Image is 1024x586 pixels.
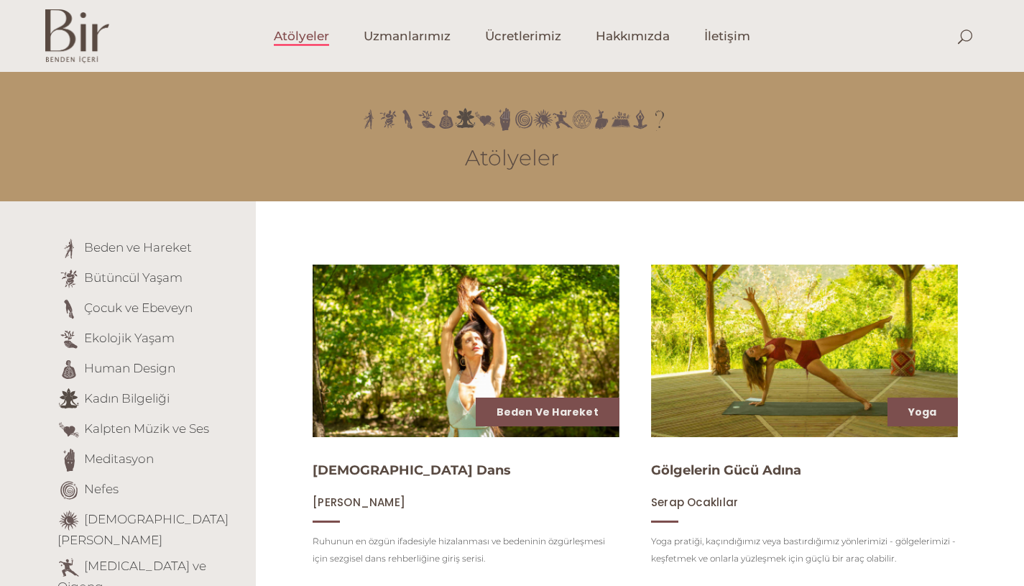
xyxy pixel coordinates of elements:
[908,405,937,419] a: Yoga
[313,495,405,510] span: [PERSON_NAME]
[313,495,405,509] a: [PERSON_NAME]
[596,28,670,45] span: Hakkımızda
[651,462,801,478] a: Gölgelerin Gücü Adına
[84,270,183,285] a: Bütüncül Yaşam
[651,533,958,567] p: Yoga pratiği, kaçındığımız veya bastırdığımız yönlerimizi - gölgelerimizi - keşfetmek ve onlarla ...
[84,482,119,496] a: Nefes
[84,452,154,466] a: Meditasyon
[704,28,750,45] span: İletişim
[84,391,170,406] a: Kadın Bilgeliği
[497,405,599,419] a: Beden ve Hareket
[651,495,738,509] a: Serap Ocaklılar
[485,28,561,45] span: Ücretlerimiz
[84,421,209,436] a: Kalpten Müzik ve Ses
[84,301,193,315] a: Çocuk ve Ebeveyn
[57,512,229,547] a: [DEMOGRAPHIC_DATA][PERSON_NAME]
[84,361,175,375] a: Human Design
[364,28,451,45] span: Uzmanlarımız
[274,28,329,45] span: Atölyeler
[84,331,175,345] a: Ekolojik Yaşam
[84,240,192,255] a: Beden ve Hareket
[313,533,619,567] p: Ruhunun en özgün ifadesiyle hizalanması ve bedeninin özgürleşmesi için sezgisel dans rehberliğine...
[313,462,511,478] a: [DEMOGRAPHIC_DATA] Dans
[651,495,738,510] span: Serap Ocaklılar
